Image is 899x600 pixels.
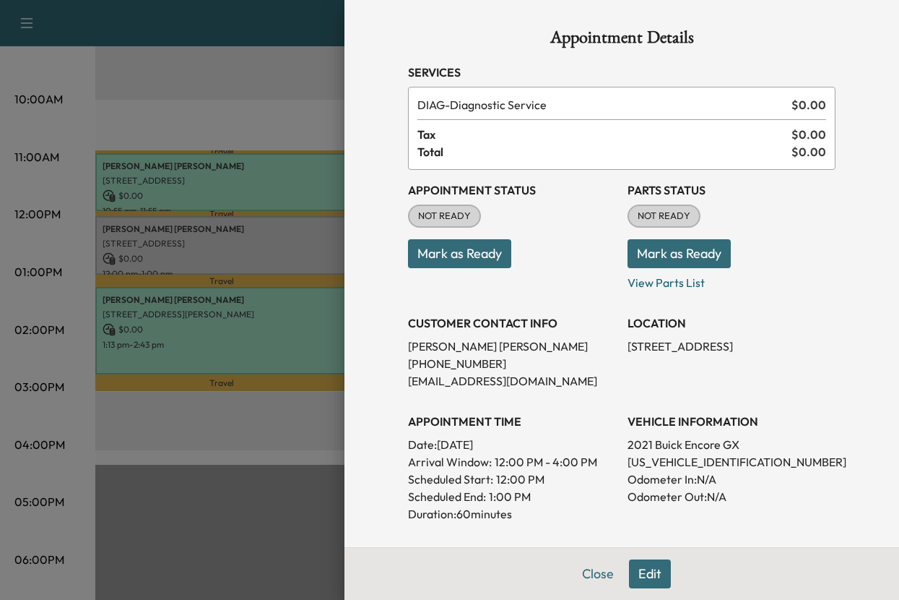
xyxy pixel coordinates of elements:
h3: CONTACT CUSTOMER [627,546,835,563]
h3: VEHICLE INFORMATION [627,413,835,430]
span: $ 0.00 [791,143,826,160]
span: NOT READY [629,209,699,223]
p: Duration: 60 minutes [408,505,616,523]
p: [PERSON_NAME] [PERSON_NAME] [408,338,616,355]
p: View Parts List [627,268,835,291]
h3: LOCATION [627,314,835,332]
p: [US_VEHICLE_IDENTIFICATION_NUMBER] [627,453,835,471]
span: Diagnostic Service [417,96,786,113]
p: [STREET_ADDRESS] [627,338,835,355]
span: Tax [417,126,791,143]
button: Mark as Ready [627,239,731,268]
p: Date: [DATE] [408,436,616,453]
button: Mark as Ready [408,239,511,268]
span: Total [417,143,791,160]
button: Edit [629,560,671,588]
p: Scheduled Start: [408,471,493,488]
h3: CUSTOMER CONTACT INFO [408,314,616,332]
h3: Parts Status [627,181,835,199]
p: Odometer In: N/A [627,471,835,488]
p: [EMAIL_ADDRESS][DOMAIN_NAME] [408,372,616,390]
p: [PHONE_NUMBER] [408,355,616,372]
p: Odometer Out: N/A [627,488,835,505]
h1: Appointment Details [408,29,835,52]
p: 12:00 PM [496,471,544,488]
span: $ 0.00 [791,96,826,113]
span: 12:00 PM - 4:00 PM [495,453,597,471]
p: 2021 Buick Encore GX [627,436,835,453]
p: Arrival Window: [408,453,616,471]
h3: History [408,546,616,563]
h3: APPOINTMENT TIME [408,413,616,430]
h3: Services [408,64,835,81]
button: Close [573,560,623,588]
span: NOT READY [409,209,479,223]
p: 1:00 PM [489,488,531,505]
span: $ 0.00 [791,126,826,143]
p: Scheduled End: [408,488,486,505]
h3: Appointment Status [408,181,616,199]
